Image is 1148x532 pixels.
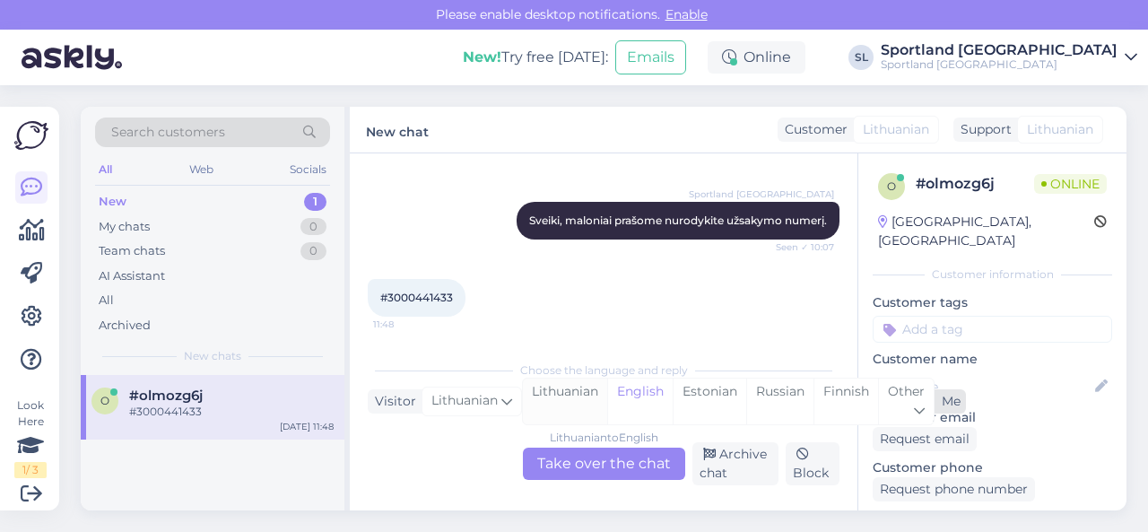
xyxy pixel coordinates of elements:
[95,158,116,181] div: All
[463,47,608,68] div: Try free [DATE]:
[953,120,1012,139] div: Support
[14,397,47,478] div: Look Here
[550,430,658,446] div: Lithuanian to English
[14,462,47,478] div: 1 / 3
[767,240,834,254] span: Seen ✓ 10:07
[286,158,330,181] div: Socials
[935,392,961,411] div: Me
[708,41,805,74] div: Online
[129,404,334,420] div: #3000441433
[887,179,896,193] span: o
[873,477,1035,501] div: Request phone number
[873,293,1112,312] p: Customer tags
[280,420,334,433] div: [DATE] 11:48
[380,291,453,304] span: #3000441433
[184,348,241,364] span: New chats
[368,362,839,379] div: Choose the language and reply
[689,188,834,201] span: Sportland [GEOGRAPHIC_DATA]
[873,427,977,451] div: Request email
[523,379,607,424] div: Lithuanian
[878,213,1094,250] div: [GEOGRAPHIC_DATA], [GEOGRAPHIC_DATA]
[673,379,746,424] div: Estonian
[874,377,1091,397] input: Add name
[99,267,165,285] div: AI Assistant
[463,48,501,65] b: New!
[1027,120,1093,139] span: Lithuanian
[881,57,1118,72] div: Sportland [GEOGRAPHIC_DATA]
[111,123,225,142] span: Search customers
[863,120,929,139] span: Lithuanian
[1034,174,1107,194] span: Online
[304,193,326,211] div: 1
[186,158,217,181] div: Web
[14,121,48,150] img: Askly Logo
[99,292,114,310] div: All
[881,43,1137,72] a: Sportland [GEOGRAPHIC_DATA]Sportland [GEOGRAPHIC_DATA]
[848,45,874,70] div: SL
[778,120,848,139] div: Customer
[873,408,1112,427] p: Customer email
[99,193,126,211] div: New
[916,173,1034,195] div: # olmozg6j
[660,6,713,22] span: Enable
[529,214,827,227] span: Sveiki, maloniai prašome nurodykite užsakymo numerį.
[873,316,1112,343] input: Add a tag
[873,266,1112,283] div: Customer information
[873,350,1112,369] p: Customer name
[99,242,165,260] div: Team chats
[368,392,416,411] div: Visitor
[523,448,685,480] div: Take over the chat
[100,394,109,407] span: o
[873,509,1112,528] p: Visited pages
[373,318,440,331] span: 11:48
[431,391,498,411] span: Lithuanian
[300,218,326,236] div: 0
[692,442,779,485] div: Archive chat
[615,40,686,74] button: Emails
[813,379,878,424] div: Finnish
[366,118,429,142] label: New chat
[300,242,326,260] div: 0
[99,218,150,236] div: My chats
[786,442,839,485] div: Block
[881,43,1118,57] div: Sportland [GEOGRAPHIC_DATA]
[888,383,925,399] span: Other
[873,458,1112,477] p: Customer phone
[129,388,203,404] span: #olmozg6j
[99,317,151,335] div: Archived
[746,379,813,424] div: Russian
[607,379,673,424] div: English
